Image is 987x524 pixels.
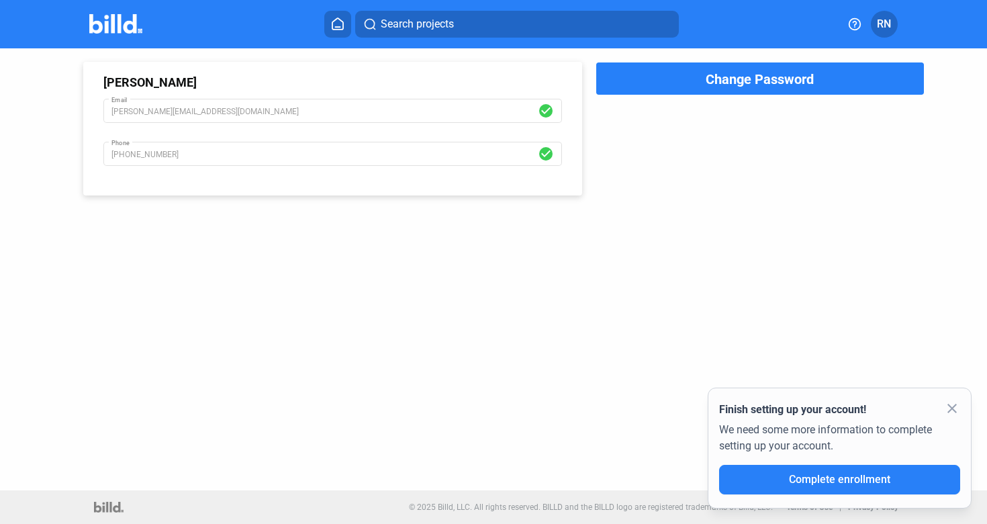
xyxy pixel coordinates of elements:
button: RN [871,11,898,38]
p: © 2025 Billd, LLC. All rights reserved. BILLD and the BILLD logo are registered trademarks of Bil... [409,503,773,512]
img: Billd Company Logo [89,14,142,34]
button: Change Password [596,62,924,95]
span: RN [877,16,891,32]
button: Search projects [355,11,679,38]
span: Search projects [381,16,454,32]
div: We need some more information to complete setting up your account. [719,418,960,465]
div: [PERSON_NAME] [103,75,563,89]
img: logo [94,502,123,513]
mat-icon: close [944,400,960,417]
button: Complete enrollment [719,465,960,494]
span: Complete enrollment [789,473,890,486]
mat-icon: check_circle [538,102,557,118]
mat-icon: check_circle [538,145,557,161]
input: (XXX) XXX-XXXX [111,143,538,162]
div: Finish setting up your account! [719,402,960,418]
span: Change Password [706,71,814,87]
